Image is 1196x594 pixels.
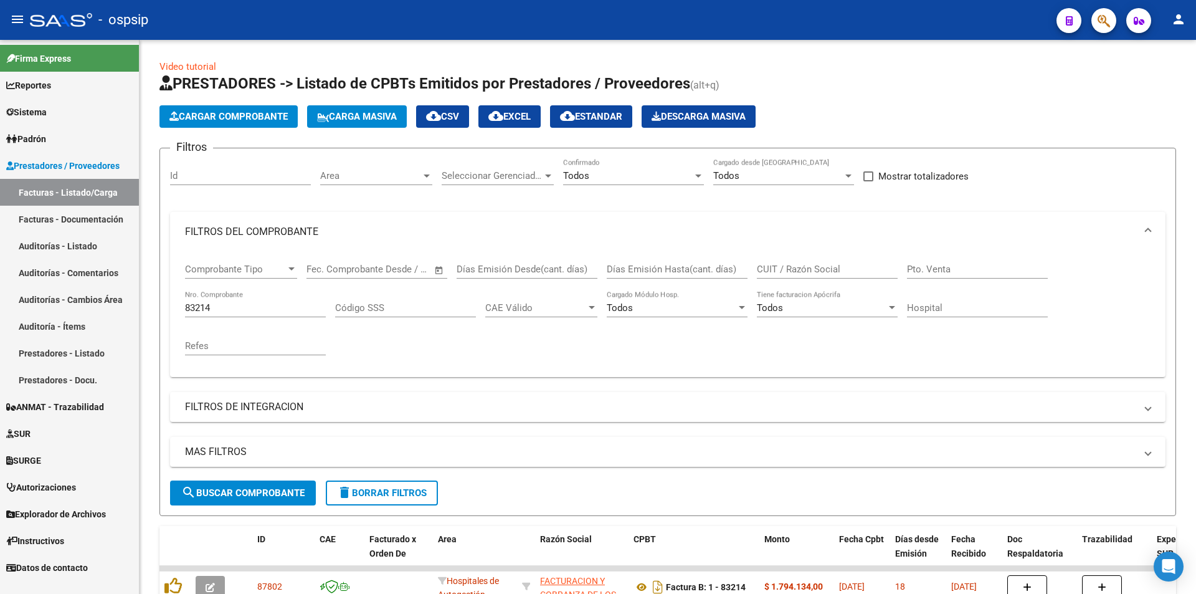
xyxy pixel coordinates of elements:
h3: Filtros [170,138,213,156]
span: Carga Masiva [317,111,397,122]
datatable-header-cell: Area [433,526,517,581]
datatable-header-cell: ID [252,526,315,581]
mat-expansion-panel-header: MAS FILTROS [170,437,1165,467]
span: SURGE [6,454,41,467]
span: Area [438,534,457,544]
span: CPBT [634,534,656,544]
span: Prestadores / Proveedores [6,159,120,173]
mat-expansion-panel-header: FILTROS DE INTEGRACION [170,392,1165,422]
span: Seleccionar Gerenciador [442,170,543,181]
span: [DATE] [839,582,865,592]
span: [DATE] [951,582,977,592]
div: FILTROS DEL COMPROBANTE [170,252,1165,377]
span: Trazabilidad [1082,534,1132,544]
span: Area [320,170,421,181]
a: Video tutorial [159,61,216,72]
button: Borrar Filtros [326,481,438,505]
mat-icon: delete [337,485,352,500]
span: Autorizaciones [6,481,76,494]
mat-icon: cloud_download [488,108,503,123]
datatable-header-cell: Facturado x Orden De [364,526,433,581]
app-download-masive: Descarga masiva de comprobantes (adjuntos) [642,105,756,128]
datatable-header-cell: Trazabilidad [1077,526,1152,581]
mat-icon: person [1171,12,1186,27]
span: Sistema [6,105,47,119]
span: Datos de contacto [6,561,88,575]
mat-icon: cloud_download [426,108,441,123]
mat-icon: menu [10,12,25,27]
span: EXCEL [488,111,531,122]
mat-expansion-panel-header: FILTROS DEL COMPROBANTE [170,212,1165,252]
span: Todos [563,170,589,181]
div: Open Intercom Messenger [1154,552,1184,582]
datatable-header-cell: CAE [315,526,364,581]
strong: Factura B: 1 - 83214 [666,582,746,592]
span: Monto [764,534,790,544]
button: Open calendar [432,263,447,277]
span: CAE Válido [485,302,586,314]
span: - ospsip [98,6,148,34]
span: Todos [757,302,783,314]
button: Estandar [550,105,632,128]
span: Razón Social [540,534,592,544]
span: SUR [6,427,31,441]
span: (alt+q) [690,79,719,91]
span: Estandar [560,111,622,122]
button: Carga Masiva [307,105,407,128]
span: Comprobante Tipo [185,264,286,275]
span: Días desde Emisión [895,534,939,558]
button: Buscar Comprobante [170,481,316,505]
button: CSV [416,105,469,128]
span: Firma Express [6,52,71,65]
span: Instructivos [6,534,64,548]
mat-panel-title: FILTROS DEL COMPROBANTE [185,225,1136,239]
mat-icon: search [181,485,196,500]
span: Fecha Recibido [951,534,986,558]
datatable-header-cell: CPBT [629,526,759,581]
datatable-header-cell: Días desde Emisión [890,526,946,581]
datatable-header-cell: Fecha Cpbt [834,526,890,581]
span: Cargar Comprobante [169,111,288,122]
span: Facturado x Orden De [369,534,416,558]
span: ID [257,534,265,544]
span: Todos [713,170,739,181]
span: Explorador de Archivos [6,507,106,521]
span: Reportes [6,79,51,92]
span: Mostrar totalizadores [878,169,969,184]
span: Doc Respaldatoria [1007,534,1063,558]
mat-icon: cloud_download [560,108,575,123]
span: CSV [426,111,459,122]
span: Padrón [6,132,46,146]
span: PRESTADORES -> Listado de CPBTs Emitidos por Prestadores / Proveedores [159,75,690,92]
span: Descarga Masiva [652,111,746,122]
span: Fecha Cpbt [839,534,884,544]
button: Cargar Comprobante [159,105,298,128]
button: EXCEL [478,105,541,128]
span: Todos [607,302,633,314]
input: End date [358,264,419,275]
span: Borrar Filtros [337,487,427,499]
datatable-header-cell: Fecha Recibido [946,526,1002,581]
datatable-header-cell: Razón Social [535,526,629,581]
input: Start date [306,264,347,275]
datatable-header-cell: Monto [759,526,834,581]
datatable-header-cell: Doc Respaldatoria [1002,526,1077,581]
button: Descarga Masiva [642,105,756,128]
span: 18 [895,582,905,592]
strong: $ 1.794.134,00 [764,582,823,592]
span: ANMAT - Trazabilidad [6,400,104,414]
span: 87802 [257,582,282,592]
span: CAE [320,534,336,544]
span: Buscar Comprobante [181,487,305,499]
mat-panel-title: MAS FILTROS [185,445,1136,459]
mat-panel-title: FILTROS DE INTEGRACION [185,400,1136,414]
